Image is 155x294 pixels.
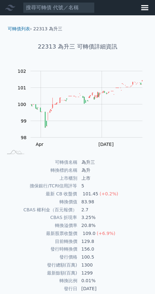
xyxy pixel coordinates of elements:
td: 發行時轉換價 [3,245,78,253]
td: 擔保銀行/TCRI信用評等 [3,182,78,190]
tspan: 102 [18,69,26,74]
td: 3.25% [78,214,153,222]
td: 上市 [78,174,153,182]
td: 20.8% [78,222,153,230]
g: Chart [10,69,152,147]
g: Series [31,80,143,128]
td: 上市櫃別 [3,174,78,182]
tspan: 98 [21,135,27,140]
li: 22313 為升三 [33,26,62,32]
td: 100.5 [78,253,153,261]
td: 發行日 [3,285,78,293]
div: 101.45 [81,190,100,198]
td: 為升三 [78,158,153,166]
tspan: [DATE] [98,142,113,147]
div: 109.0 [81,230,97,237]
td: 發行總額(百萬) [3,261,78,269]
a: 可轉債列表 [8,26,30,31]
td: 可轉債名稱 [3,158,78,166]
td: 為升 [78,166,153,174]
td: 最新餘額(百萬) [3,269,78,277]
tspan: 99 [21,118,27,124]
h1: 22313 為升三 可轉債詳細資訊 [3,42,152,51]
td: 轉換比例 [3,277,78,285]
tspan: 100 [18,102,26,107]
td: 1300 [78,261,153,269]
td: 轉換價值 [3,198,78,206]
td: 5 [78,182,153,190]
td: 2.7 [78,206,153,214]
td: 156.0 [78,245,153,253]
td: 83.98 [78,198,153,206]
li: › [8,26,32,32]
td: 發行價格 [3,253,78,261]
tspan: Apr [36,142,43,147]
td: 129.8 [78,237,153,245]
td: CBAS 權利金（百元報價） [3,206,78,214]
td: 0.01% [78,277,153,285]
tspan: 101 [18,85,26,90]
td: 1299 [78,269,153,277]
span: (+6.9%) [97,231,115,236]
td: 最新 CB 收盤價 [3,190,78,198]
input: 搜尋可轉債 代號／名稱 [23,2,95,13]
td: CBAS 折現率 [3,214,78,222]
td: 最新股票收盤價 [3,230,78,237]
td: 轉換標的名稱 [3,166,78,174]
td: 轉換溢價率 [3,222,78,230]
td: [DATE] [78,285,153,293]
span: (+0.2%) [100,191,118,196]
td: 目前轉換價 [3,237,78,245]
